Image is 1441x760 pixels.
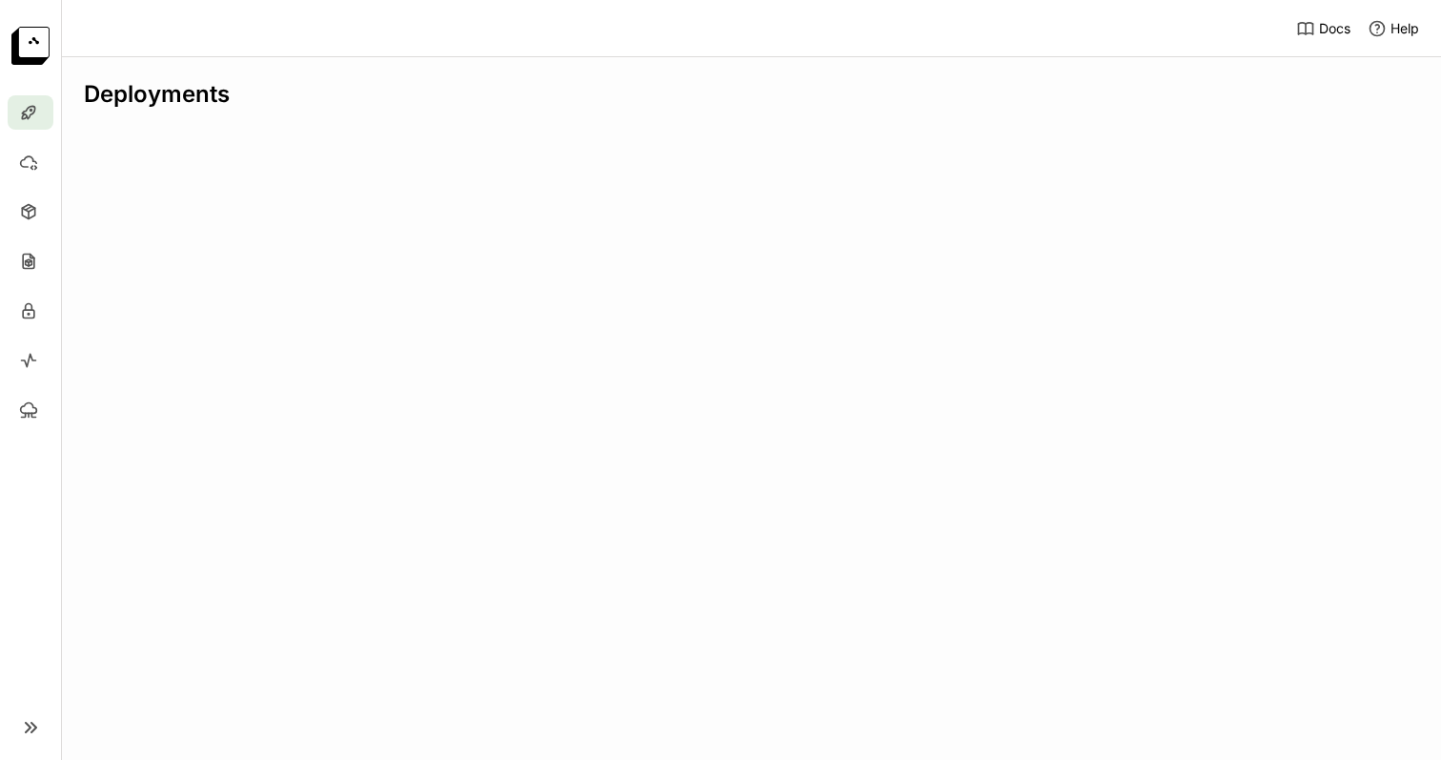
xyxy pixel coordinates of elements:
[1368,19,1419,38] div: Help
[1390,20,1419,37] span: Help
[84,80,1418,109] div: Deployments
[1319,20,1350,37] span: Docs
[1296,19,1350,38] a: Docs
[11,27,50,65] img: logo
